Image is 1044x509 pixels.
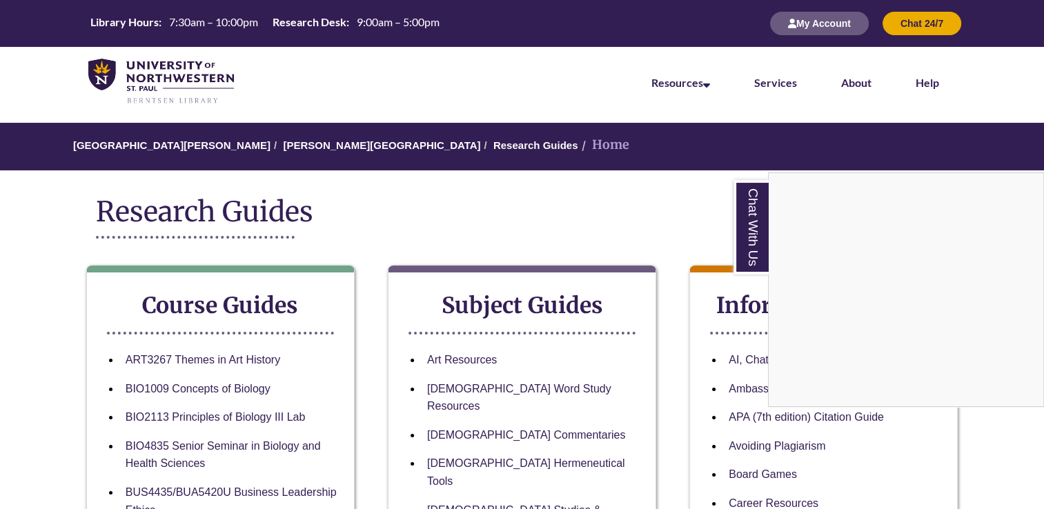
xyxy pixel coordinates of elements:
a: Help [916,76,939,89]
img: UNWSP Library Logo [88,59,234,105]
a: Chat With Us [733,180,769,275]
a: Resources [651,76,710,89]
iframe: Chat Widget [769,173,1043,406]
a: About [841,76,871,89]
div: Chat With Us [768,172,1044,407]
a: Services [754,76,797,89]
